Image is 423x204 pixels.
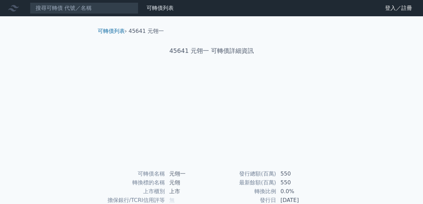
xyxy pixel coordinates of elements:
[98,27,127,35] li: ›
[147,5,174,11] a: 可轉債列表
[169,197,175,203] span: 無
[165,169,212,178] td: 元翎一
[276,169,323,178] td: 550
[92,46,331,56] h1: 45641 元翎一 可轉債詳細資訊
[276,178,323,187] td: 550
[212,187,276,196] td: 轉換比例
[212,178,276,187] td: 最新餘額(百萬)
[100,169,165,178] td: 可轉債名稱
[212,169,276,178] td: 發行總額(百萬)
[98,28,125,34] a: 可轉債列表
[100,187,165,196] td: 上市櫃別
[276,187,323,196] td: 0.0%
[380,3,418,14] a: 登入／註冊
[30,2,138,14] input: 搜尋可轉債 代號／名稱
[165,178,212,187] td: 元翎
[129,27,164,35] li: 45641 元翎一
[165,187,212,196] td: 上市
[100,178,165,187] td: 轉換標的名稱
